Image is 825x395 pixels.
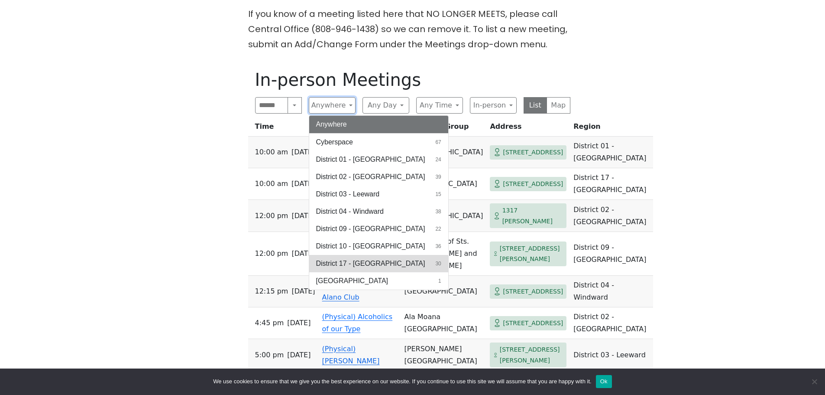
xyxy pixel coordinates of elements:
span: 4:45 PM [255,317,284,329]
button: Cyberspace67 results [309,134,448,151]
span: [STREET_ADDRESS][PERSON_NAME] [500,344,563,366]
span: [GEOGRAPHIC_DATA] [316,276,388,286]
span: 39 results [435,173,441,181]
span: [DATE] [291,210,315,222]
span: 12:15 PM [255,285,288,297]
span: [STREET_ADDRESS][PERSON_NAME] [500,243,563,264]
th: Address [486,121,570,137]
span: [DATE] [291,146,315,158]
span: District 01 - [GEOGRAPHIC_DATA] [316,154,425,165]
span: [STREET_ADDRESS] [503,147,563,158]
span: Cyberspace [316,137,353,147]
span: 12:00 PM [255,248,288,260]
span: [STREET_ADDRESS] [503,286,563,297]
a: (Physical) Alcoholics of our Type [322,313,393,333]
span: [STREET_ADDRESS] [503,318,563,329]
span: 5:00 PM [255,349,284,361]
td: District 04 - Windward [570,276,653,307]
td: [GEOGRAPHIC_DATA] [401,276,487,307]
span: [DATE] [291,285,315,297]
th: Region [570,121,653,137]
span: No [810,377,819,386]
button: District 10 - [GEOGRAPHIC_DATA]36 results [309,238,448,255]
button: Anywhere [309,116,448,133]
button: Any Time [416,97,463,114]
span: 10:00 AM [255,146,288,158]
span: District 04 - Windward [316,206,384,217]
span: 1317 [PERSON_NAME] [502,205,563,226]
p: If you know of a meeting listed here that NO LONGER MEETS, please call Central Office (808-946-14... [248,7,577,52]
span: [DATE] [291,178,315,190]
button: District 04 - Windward38 results [309,203,448,220]
span: 10:00 AM [255,178,288,190]
button: District 03 - Leeward15 results [309,186,448,203]
button: Map [547,97,570,114]
td: District 09 - [GEOGRAPHIC_DATA] [570,232,653,276]
button: Anywhere [309,97,356,114]
span: 12:00 PM [255,210,288,222]
span: 38 results [435,208,441,215]
span: District 02 - [GEOGRAPHIC_DATA] [316,172,425,182]
span: 30 results [435,260,441,268]
span: District 17 - [GEOGRAPHIC_DATA] [316,258,425,269]
span: District 10 - [GEOGRAPHIC_DATA] [316,241,425,251]
button: District 02 - [GEOGRAPHIC_DATA]39 results [309,168,448,186]
span: [DATE] [287,349,311,361]
button: [GEOGRAPHIC_DATA]1 result [309,272,448,290]
span: 1 result [438,277,441,285]
span: 24 results [435,156,441,163]
td: District 03 - Leeward [570,339,653,371]
td: Ala Moana [GEOGRAPHIC_DATA] [401,307,487,339]
button: Any Day [362,97,409,114]
td: District 01 - [GEOGRAPHIC_DATA] [570,137,653,168]
span: 36 results [435,242,441,250]
td: District 17 - [GEOGRAPHIC_DATA] [570,168,653,200]
span: 22 results [435,225,441,233]
span: District 09 - [GEOGRAPHIC_DATA] [316,224,425,234]
th: Time [248,121,319,137]
span: [DATE] [291,248,315,260]
span: District 03 - Leeward [316,189,380,199]
span: 15 results [435,190,441,198]
input: Search [255,97,288,114]
div: Anywhere [309,115,449,290]
button: District 09 - [GEOGRAPHIC_DATA]22 results [309,220,448,238]
td: [PERSON_NAME][GEOGRAPHIC_DATA] [401,339,487,371]
span: 67 results [435,138,441,146]
h1: In-person Meetings [255,69,570,90]
span: [STREET_ADDRESS] [503,179,563,189]
button: In-person [470,97,517,114]
button: District 17 - [GEOGRAPHIC_DATA]30 results [309,255,448,272]
td: District 02 - [GEOGRAPHIC_DATA] [570,307,653,339]
button: Search [288,97,301,114]
span: We use cookies to ensure that we give you the best experience on our website. If you continue to ... [213,377,591,386]
td: District 02 - [GEOGRAPHIC_DATA] [570,200,653,232]
span: [DATE] [287,317,311,329]
button: Ok [596,375,612,388]
button: List [524,97,547,114]
a: (Physical) [PERSON_NAME] [322,345,380,365]
button: District 01 - [GEOGRAPHIC_DATA]24 results [309,151,448,168]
